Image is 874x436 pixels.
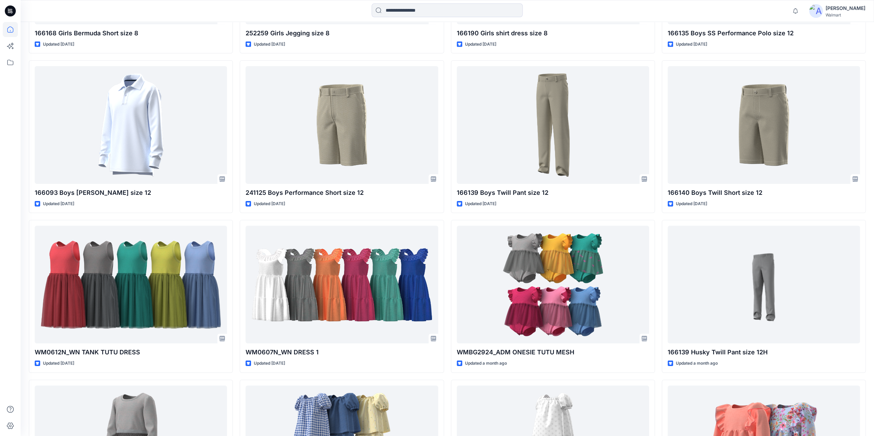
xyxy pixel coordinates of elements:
[457,226,649,343] a: WMBG2924_ADM ONESIE TUTU MESH
[457,28,649,38] p: 166190 Girls shirt dress size 8
[35,226,227,343] a: WM0612N_WN TANK TUTU DRESS
[668,66,860,184] a: 166140 Boys Twill Short size 12
[254,200,285,208] p: Updated [DATE]
[254,41,285,48] p: Updated [DATE]
[246,28,438,38] p: 252259 Girls Jegging size 8
[246,188,438,198] p: 241125 Boys Performance Short size 12
[465,41,496,48] p: Updated [DATE]
[457,188,649,198] p: 166139 Boys Twill Pant size 12
[246,66,438,184] a: 241125 Boys Performance Short size 12
[465,200,496,208] p: Updated [DATE]
[35,347,227,357] p: WM0612N_WN TANK TUTU DRESS
[43,200,74,208] p: Updated [DATE]
[457,347,649,357] p: WMBG2924_ADM ONESIE TUTU MESH
[465,360,507,367] p: Updated a month ago
[676,41,707,48] p: Updated [DATE]
[43,41,74,48] p: Updated [DATE]
[826,4,865,12] div: [PERSON_NAME]
[668,347,860,357] p: 166139 Husky Twill Pant size 12H
[254,360,285,367] p: Updated [DATE]
[668,226,860,343] a: 166139 Husky Twill Pant size 12H
[826,12,865,17] div: Walmart
[676,360,718,367] p: Updated a month ago
[809,4,823,18] img: avatar
[246,226,438,343] a: WM0607N_WN DRESS 1
[35,28,227,38] p: 166168 Girls Bermuda Short size 8
[457,66,649,184] a: 166139 Boys Twill Pant size 12
[676,200,707,208] p: Updated [DATE]
[668,28,860,38] p: 166135 Boys SS Performance Polo size 12
[35,66,227,184] a: 166093 Boys LS Polo size 12
[246,347,438,357] p: WM0607N_WN DRESS 1
[43,360,74,367] p: Updated [DATE]
[668,188,860,198] p: 166140 Boys Twill Short size 12
[35,188,227,198] p: 166093 Boys [PERSON_NAME] size 12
